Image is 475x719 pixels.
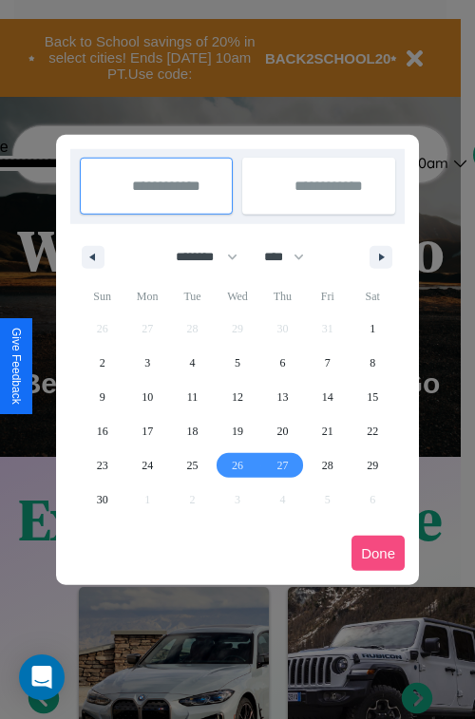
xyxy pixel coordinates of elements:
[351,448,395,482] button: 29
[232,414,243,448] span: 19
[367,380,378,414] span: 15
[260,414,305,448] button: 20
[276,414,288,448] span: 20
[190,346,196,380] span: 4
[142,414,153,448] span: 17
[279,346,285,380] span: 6
[232,448,243,482] span: 26
[170,380,215,414] button: 11
[215,346,259,380] button: 5
[215,380,259,414] button: 12
[187,380,199,414] span: 11
[170,448,215,482] button: 25
[260,346,305,380] button: 6
[232,380,243,414] span: 12
[260,281,305,312] span: Thu
[80,380,124,414] button: 9
[124,281,169,312] span: Mon
[97,414,108,448] span: 16
[260,380,305,414] button: 13
[170,281,215,312] span: Tue
[305,380,350,414] button: 14
[80,346,124,380] button: 2
[124,380,169,414] button: 10
[367,414,378,448] span: 22
[142,380,153,414] span: 10
[100,380,105,414] span: 9
[187,448,199,482] span: 25
[235,346,240,380] span: 5
[260,448,305,482] button: 27
[351,380,395,414] button: 15
[305,281,350,312] span: Fri
[80,448,124,482] button: 23
[305,448,350,482] button: 28
[19,654,65,700] div: Open Intercom Messenger
[80,482,124,517] button: 30
[305,414,350,448] button: 21
[124,448,169,482] button: 24
[322,448,333,482] span: 28
[367,448,378,482] span: 29
[351,312,395,346] button: 1
[170,414,215,448] button: 18
[325,346,331,380] span: 7
[124,414,169,448] button: 17
[80,414,124,448] button: 16
[170,346,215,380] button: 4
[351,414,395,448] button: 22
[97,448,108,482] span: 23
[305,346,350,380] button: 7
[370,312,375,346] span: 1
[351,346,395,380] button: 8
[142,448,153,482] span: 24
[370,346,375,380] span: 8
[322,380,333,414] span: 14
[276,448,288,482] span: 27
[124,346,169,380] button: 3
[215,414,259,448] button: 19
[97,482,108,517] span: 30
[9,328,23,405] div: Give Feedback
[144,346,150,380] span: 3
[187,414,199,448] span: 18
[276,380,288,414] span: 13
[100,346,105,380] span: 2
[351,281,395,312] span: Sat
[351,536,405,571] button: Done
[215,281,259,312] span: Wed
[322,414,333,448] span: 21
[215,448,259,482] button: 26
[80,281,124,312] span: Sun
